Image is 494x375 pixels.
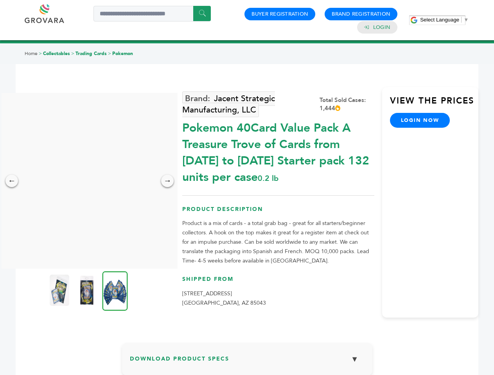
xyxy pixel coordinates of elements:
[112,50,133,57] a: Pokemon
[320,96,374,112] div: Total Sold Cases: 1,444
[390,95,478,113] h3: View the Prices
[420,17,459,23] span: Select Language
[161,175,174,187] div: →
[5,175,18,187] div: ←
[71,50,74,57] span: >
[182,275,374,289] h3: Shipped From
[251,11,308,18] a: Buyer Registration
[258,173,278,184] span: 0.2 lb
[345,351,365,368] button: ▼
[390,113,450,128] a: login now
[182,219,374,266] p: Product is a mix of cards - a total grab bag - great for all starters/beginner collectors. A hook...
[93,6,211,21] input: Search a product or brand...
[25,50,38,57] a: Home
[332,11,390,18] a: Brand Registration
[102,271,128,311] img: Pokemon 40-Card Value Pack – A Treasure Trove of Cards from 1996 to 2024 - Starter pack! 132 unit...
[50,275,69,306] img: Pokemon 40-Card Value Pack – A Treasure Trove of Cards from 1996 to 2024 - Starter pack! 132 unit...
[75,50,107,57] a: Trading Cards
[39,50,42,57] span: >
[43,50,70,57] a: Collectables
[108,50,111,57] span: >
[420,17,469,23] a: Select Language​
[373,24,390,31] a: Login
[463,17,469,23] span: ▼
[130,351,365,373] h3: Download Product Specs
[182,116,374,186] div: Pokemon 40Card Value Pack A Treasure Trove of Cards from [DATE] to [DATE] Starter pack 132 units ...
[182,205,374,219] h3: Product Description
[182,289,374,308] p: [STREET_ADDRESS] [GEOGRAPHIC_DATA], AZ 85043
[77,275,97,306] img: Pokemon 40-Card Value Pack – A Treasure Trove of Cards from 1996 to 2024 - Starter pack! 132 unit...
[182,91,275,117] a: Jacent Strategic Manufacturing, LLC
